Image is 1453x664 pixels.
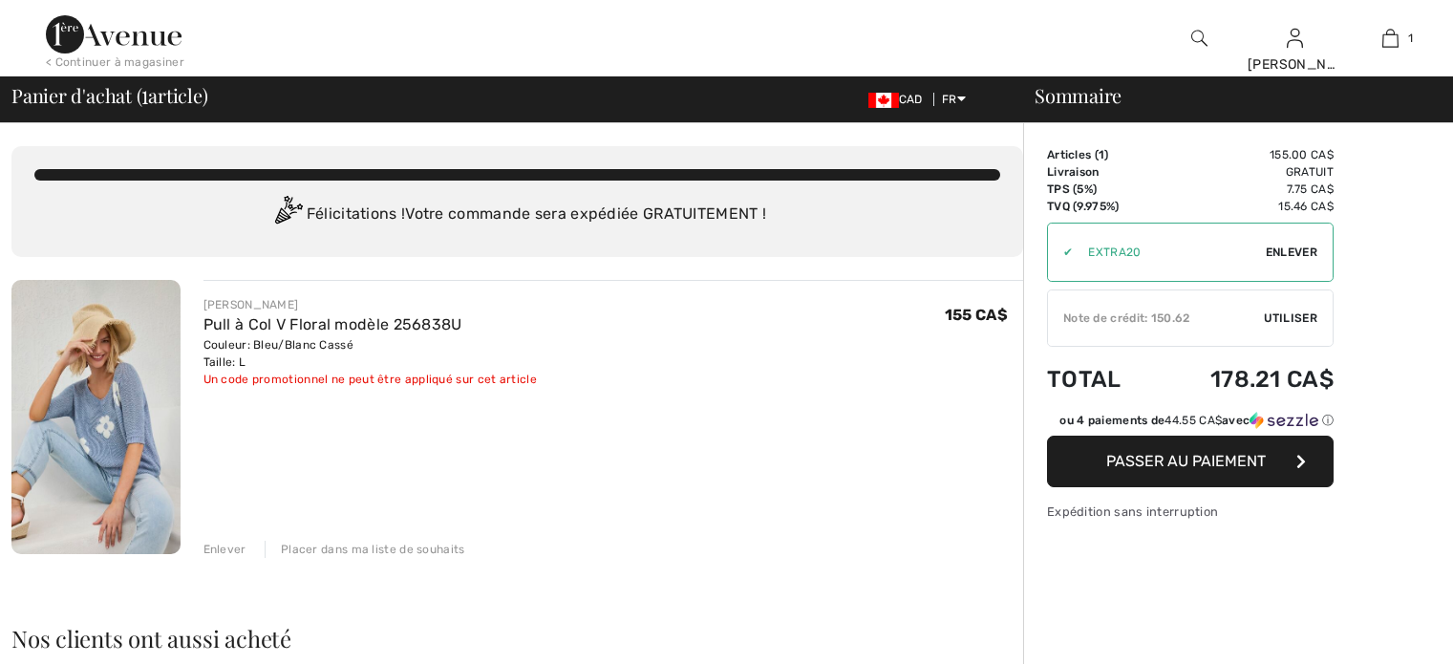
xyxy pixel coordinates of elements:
[1047,198,1155,215] td: TVQ (9.975%)
[203,371,537,388] div: Un code promotionnel ne peut être appliqué sur cet article
[11,627,1023,650] h2: Nos clients ont aussi acheté
[1287,29,1303,47] a: Se connecter
[203,541,246,558] div: Enlever
[1047,503,1334,521] div: Expédition sans interruption
[1343,27,1437,50] a: 1
[1287,27,1303,50] img: Mes infos
[1155,198,1334,215] td: 15.46 CA$
[203,336,537,371] div: Couleur: Bleu/Blanc Cassé Taille: L
[268,196,307,234] img: Congratulation2.svg
[1048,310,1264,327] div: Note de crédit: 150.62
[1155,347,1334,412] td: 178.21 CA$
[1048,244,1073,261] div: ✔
[1047,436,1334,487] button: Passer au paiement
[11,280,181,554] img: Pull à Col V Floral modèle 256838U
[1155,181,1334,198] td: 7.75 CA$
[265,541,465,558] div: Placer dans ma liste de souhaits
[1266,244,1317,261] span: Enlever
[1047,146,1155,163] td: Articles ( )
[1047,412,1334,436] div: ou 4 paiements de44.55 CA$avecSezzle Cliquez pour en savoir plus sur Sezzle
[1248,54,1341,75] div: [PERSON_NAME]
[1165,414,1222,427] span: 44.55 CA$
[868,93,930,106] span: CAD
[203,315,462,333] a: Pull à Col V Floral modèle 256838U
[46,15,182,54] img: 1ère Avenue
[46,54,184,71] div: < Continuer à magasiner
[1155,163,1334,181] td: Gratuit
[1099,148,1104,161] span: 1
[945,306,1008,324] span: 155 CA$
[1047,181,1155,198] td: TPS (5%)
[1047,163,1155,181] td: Livraison
[942,93,966,106] span: FR
[1382,27,1399,50] img: Mon panier
[34,196,1000,234] div: Félicitations ! Votre commande sera expédiée GRATUITEMENT !
[1191,27,1207,50] img: recherche
[1264,310,1317,327] span: Utiliser
[1155,146,1334,163] td: 155.00 CA$
[11,86,208,105] span: Panier d'achat ( article)
[141,81,148,106] span: 1
[1012,86,1442,105] div: Sommaire
[1059,412,1334,429] div: ou 4 paiements de avec
[868,93,899,108] img: Canadian Dollar
[1106,452,1266,470] span: Passer au paiement
[1408,30,1413,47] span: 1
[1047,347,1155,412] td: Total
[203,296,537,313] div: [PERSON_NAME]
[1250,412,1318,429] img: Sezzle
[1073,224,1266,281] input: Code promo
